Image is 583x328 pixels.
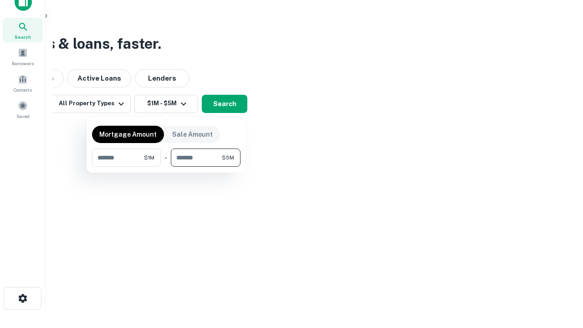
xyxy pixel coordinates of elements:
[222,154,234,162] span: $5M
[164,149,167,167] div: -
[172,129,213,139] p: Sale Amount
[144,154,154,162] span: $1M
[537,255,583,299] iframe: Chat Widget
[99,129,157,139] p: Mortgage Amount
